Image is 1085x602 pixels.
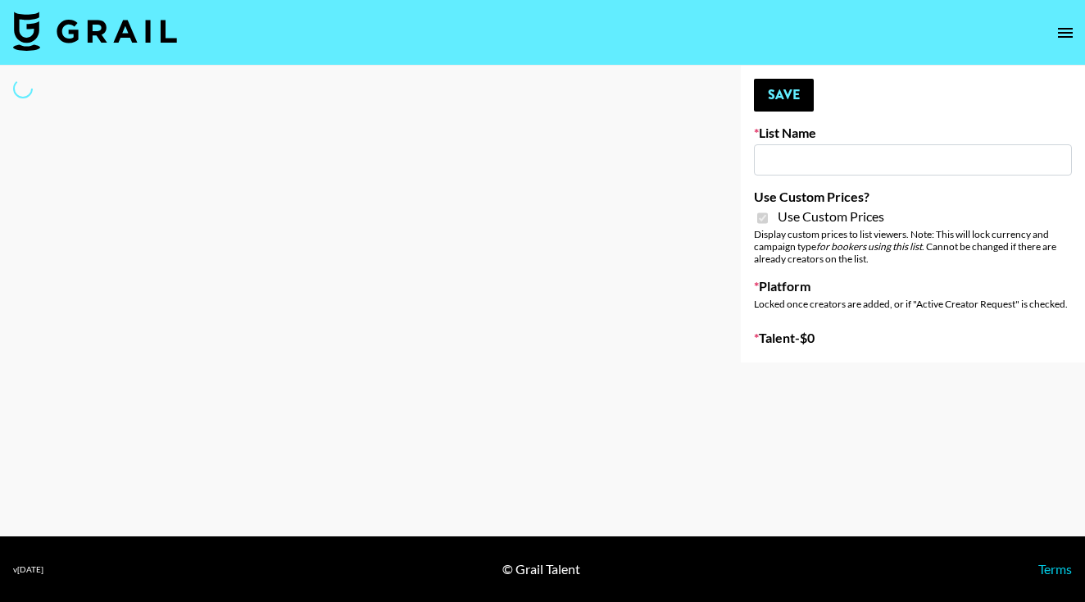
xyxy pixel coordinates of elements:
div: Display custom prices to list viewers. Note: This will lock currency and campaign type . Cannot b... [754,228,1072,265]
button: Save [754,79,814,112]
label: Use Custom Prices? [754,189,1072,205]
label: List Name [754,125,1072,141]
img: Grail Talent [13,11,177,51]
button: open drawer [1049,16,1082,49]
span: Use Custom Prices [778,208,884,225]
label: Talent - $ 0 [754,330,1072,346]
label: Platform [754,278,1072,294]
a: Terms [1038,561,1072,577]
div: © Grail Talent [502,561,580,577]
em: for bookers using this list [816,240,922,253]
div: Locked once creators are added, or if "Active Creator Request" is checked. [754,298,1072,310]
div: v [DATE] [13,564,43,575]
